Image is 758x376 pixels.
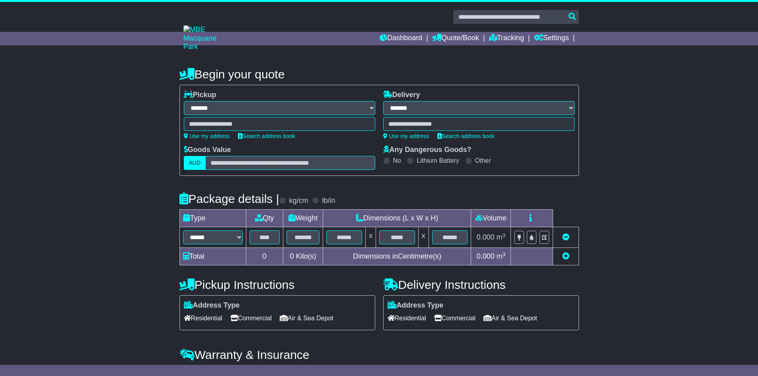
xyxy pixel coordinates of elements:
a: Settings [534,32,569,45]
td: Qty [246,210,283,227]
h4: Pickup Instructions [179,278,375,291]
label: lb/in [322,197,335,205]
label: kg/cm [289,197,308,205]
a: Search address book [437,133,495,139]
span: m [497,252,506,260]
a: Search address book [238,133,295,139]
label: No [393,157,401,164]
a: Quote/Book [432,32,479,45]
sup: 3 [503,232,506,238]
a: Use my address [184,133,230,139]
h4: Package details | [179,192,279,205]
td: Dimensions in Centimetre(s) [323,248,471,265]
label: Pickup [184,91,216,99]
label: Any Dangerous Goods? [383,146,472,154]
label: Goods Value [184,146,231,154]
td: Total [179,248,246,265]
label: AUD [184,156,206,170]
a: Remove this item [562,233,569,241]
sup: 3 [503,251,506,257]
span: Commercial [230,312,272,324]
td: 0 [246,248,283,265]
a: Tracking [489,32,524,45]
td: Dimensions (L x W x H) [323,210,471,227]
span: m [497,233,506,241]
td: x [418,227,429,248]
span: Commercial [434,312,475,324]
label: Other [475,157,491,164]
label: Delivery [383,91,420,99]
span: 0.000 [477,233,495,241]
td: Weight [283,210,323,227]
td: Volume [471,210,511,227]
a: Dashboard [380,32,422,45]
span: Residential [184,312,222,324]
td: x [366,227,376,248]
span: 0 [290,252,294,260]
img: MBE Macquarie Park [183,25,231,51]
td: Type [179,210,246,227]
h4: Begin your quote [179,68,579,81]
span: Air & Sea Depot [483,312,537,324]
a: Add new item [562,252,569,260]
td: Kilo(s) [283,248,323,265]
label: Address Type [388,301,444,310]
h4: Warranty & Insurance [179,348,579,361]
span: 0.000 [477,252,495,260]
span: Air & Sea Depot [280,312,333,324]
h4: Delivery Instructions [383,278,579,291]
a: Use my address [383,133,429,139]
label: Address Type [184,301,240,310]
span: Residential [388,312,426,324]
label: Lithium Battery [417,157,459,164]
